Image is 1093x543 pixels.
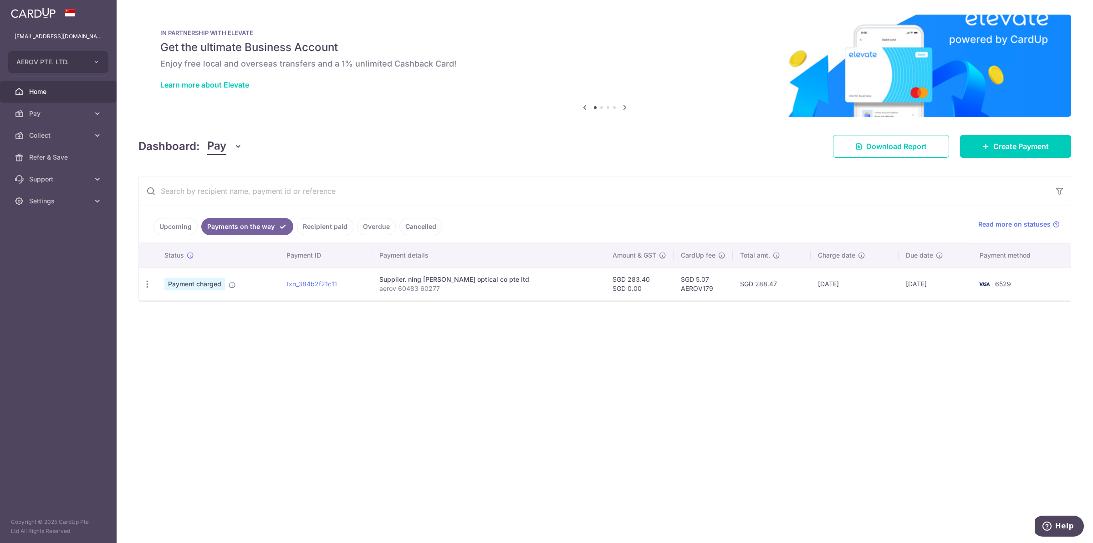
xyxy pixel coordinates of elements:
[681,251,715,260] span: CardUp fee
[818,251,855,260] span: Charge date
[372,243,606,267] th: Payment details
[138,15,1071,117] img: Renovation banner
[279,243,372,267] th: Payment ID
[379,284,598,293] p: aerov 60483 60277
[16,57,84,67] span: AEROV PTE. LTD.
[160,80,249,89] a: Learn more about Elevate
[811,267,899,300] td: [DATE]
[160,40,1049,55] h5: Get the ultimate Business Account
[201,218,293,235] a: Payments on the way
[899,267,972,300] td: [DATE]
[11,7,56,18] img: CardUp
[399,218,442,235] a: Cancelled
[164,278,225,290] span: Payment charged
[207,138,226,155] span: Pay
[138,138,200,155] h4: Dashboard:
[29,131,89,140] span: Collect
[833,135,949,158] a: Download Report
[740,251,770,260] span: Total amt.
[978,220,1051,229] span: Read more on statuses
[29,197,89,206] span: Settings
[1035,516,1084,538] iframe: Opens a widget where you can find more information
[995,280,1011,288] span: 6529
[139,176,1049,206] input: Search by recipient name, payment id or reference
[297,218,353,235] a: Recipient paid
[605,267,674,300] td: SGD 283.40 SGD 0.00
[613,251,656,260] span: Amount & GST
[960,135,1071,158] a: Create Payment
[160,29,1049,36] p: IN PARTNERSHIP WITH ELEVATE
[29,175,89,184] span: Support
[733,267,810,300] td: SGD 288.47
[29,87,89,96] span: Home
[29,153,89,162] span: Refer & Save
[674,267,733,300] td: SGD 5.07 AEROV179
[357,218,396,235] a: Overdue
[993,141,1049,152] span: Create Payment
[978,220,1060,229] a: Read more on statuses
[153,218,198,235] a: Upcoming
[160,58,1049,69] h6: Enjoy free local and overseas transfers and a 1% unlimited Cashback Card!
[379,275,598,284] div: Supplier. ning [PERSON_NAME] optical co pte ltd
[286,280,337,288] a: txn_384b2f21c11
[866,141,927,152] span: Download Report
[15,32,102,41] p: [EMAIL_ADDRESS][DOMAIN_NAME]
[8,51,108,73] button: AEROV PTE. LTD.
[906,251,933,260] span: Due date
[972,243,1071,267] th: Payment method
[164,251,184,260] span: Status
[975,279,993,290] img: Bank Card
[29,109,89,118] span: Pay
[207,138,242,155] button: Pay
